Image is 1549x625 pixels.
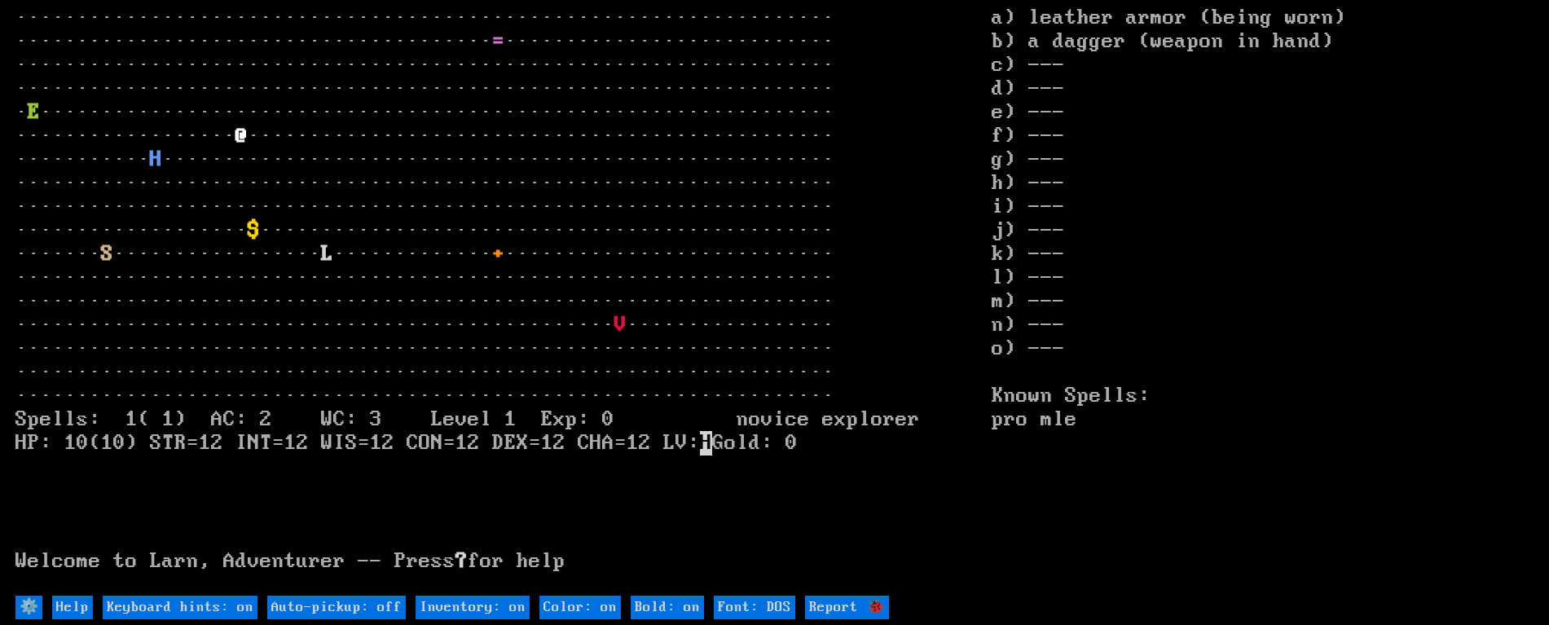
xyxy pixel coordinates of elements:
input: ⚙️ [15,596,42,619]
input: Color: on [539,596,621,619]
input: Inventory: on [416,596,530,619]
font: L [321,242,333,266]
font: = [492,29,504,54]
stats: a) leather armor (being worn) b) a dagger (weapon in hand) c) --- d) --- e) --- f) --- g) --- h) ... [992,7,1534,594]
mark: H [700,431,712,456]
input: Report 🐞 [805,596,889,619]
input: Font: DOS [714,596,795,619]
font: $ [248,218,260,243]
font: + [492,242,504,266]
input: Bold: on [631,596,704,619]
font: @ [235,124,248,148]
font: E [28,100,40,125]
input: Help [52,596,93,619]
larn: ··································································· ·····························... [15,7,992,594]
input: Auto-pickup: off [267,596,406,619]
font: S [101,242,113,266]
input: Keyboard hints: on [103,596,257,619]
font: H [150,147,162,172]
font: V [614,313,627,337]
b: ? [455,549,468,574]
